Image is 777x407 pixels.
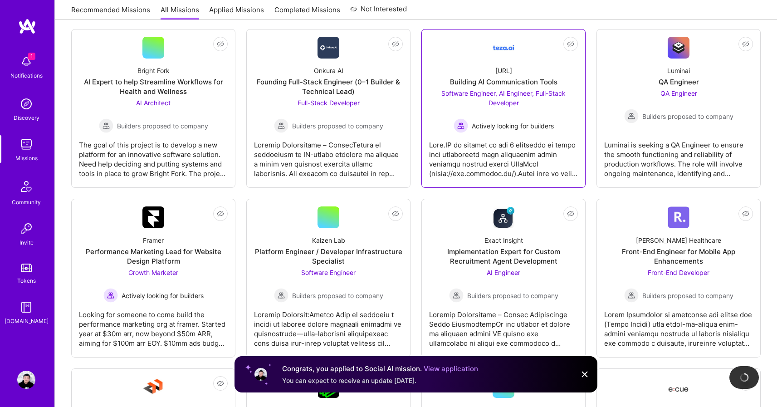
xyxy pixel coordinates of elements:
[15,153,38,163] div: Missions
[274,118,288,133] img: Builders proposed to company
[99,118,113,133] img: Builders proposed to company
[487,269,520,276] span: AI Engineer
[17,53,35,71] img: bell
[667,66,690,75] div: Luminai
[450,77,557,87] div: Building AI Communication Tools
[161,5,199,20] a: All Missions
[292,291,383,300] span: Builders proposed to company
[15,371,38,389] a: User Avatar
[301,269,356,276] span: Software Engineer
[429,303,578,348] div: Loremip Dolorsitame – Consec Adipiscinge Seddo EiusmodtempOr inc utlabor et dolore ma aliquaen ad...
[292,121,383,131] span: Builders proposed to company
[136,99,171,107] span: AI Architect
[642,112,733,121] span: Builders proposed to company
[312,235,345,245] div: Kaizen Lab
[128,269,178,276] span: Growth Marketer
[624,288,639,303] img: Builders proposed to company
[17,298,35,316] img: guide book
[14,113,39,123] div: Discovery
[10,71,43,80] div: Notifications
[282,363,478,374] div: Congrats, you applied to Social AI mission.
[15,176,37,197] img: Community
[122,291,204,300] span: Actively looking for builders
[79,303,228,348] div: Looking for someone to come build the performance marketing org at framer. Started year at $30m a...
[79,37,228,180] a: Bright ForkAI Expert to help Streamline Workflows for Health and WellnessAI Architect Builders pr...
[254,367,268,382] img: User profile
[217,40,224,48] i: icon EyeClosed
[493,37,514,59] img: Company Logo
[604,206,753,350] a: Company Logo[PERSON_NAME] HealthcareFront-End Engineer for Mobile App EnhancementsFront-End Devel...
[117,121,208,131] span: Builders proposed to company
[392,210,399,217] i: icon EyeClosed
[424,364,478,373] a: View application
[739,373,749,382] img: loading
[314,66,343,75] div: Onkura AI
[274,5,340,20] a: Completed Missions
[103,288,118,303] img: Actively looking for builders
[71,5,150,20] a: Recommended Missions
[254,303,403,348] div: Loremip Dolorsit:Ametco Adip el seddoeiu t incidi ut laboree dolore magnaali enimadmi ve quisnost...
[636,235,721,245] div: [PERSON_NAME] Healthcare
[660,89,697,97] span: QA Engineer
[742,210,749,217] i: icon EyeClosed
[429,133,578,178] div: Lore.IP do sitamet co adi 6 elitseddo ei tempo inci utlaboreetd magn aliquaenim admin veniamqu no...
[579,369,590,380] img: Close
[648,269,709,276] span: Front-End Developer
[17,135,35,153] img: teamwork
[79,247,228,266] div: Performance Marketing Lead for Website Design Platform
[472,121,554,131] span: Actively looking for builders
[142,206,164,228] img: Company Logo
[298,99,360,107] span: Full-Stack Developer
[642,291,733,300] span: Builders proposed to company
[143,235,164,245] div: Framer
[79,133,228,178] div: The goal of this project is to develop a new platform for an innovative software solution. Need h...
[5,316,49,326] div: [DOMAIN_NAME]
[18,18,36,34] img: logo
[254,37,403,180] a: Company LogoOnkura AIFounding Full-Stack Engineer (0–1 Builder & Technical Lead)Full-Stack Develo...
[604,247,753,266] div: Front-End Engineer for Mobile App Enhancements
[441,89,566,107] span: Software Engineer, AI Engineer, Full-Stack Developer
[12,197,41,207] div: Community
[28,53,35,60] span: 1
[467,291,558,300] span: Builders proposed to company
[79,206,228,350] a: Company LogoFramerPerformance Marketing Lead for Website Design PlatformGrowth Marketer Actively ...
[429,206,578,350] a: Company LogoExact InsightImplementation Expert for Custom Recruitment Agent DevelopmentAI Enginee...
[17,220,35,238] img: Invite
[604,303,753,348] div: Lorem Ipsumdolor si ametconse adi elitse doe (Tempo Incidi) utla etdol-ma-aliqua enim-admini veni...
[318,37,339,59] img: Company Logo
[254,133,403,178] div: Loremip Dolorsitame – ConsecTetura el seddoeiusm te IN-utlabo etdolore ma aliquae a minim ven qui...
[217,210,224,217] i: icon EyeClosed
[274,288,288,303] img: Builders proposed to company
[429,247,578,266] div: Implementation Expert for Custom Recruitment Agent Development
[624,109,639,123] img: Builders proposed to company
[282,376,478,385] div: You can expect to receive an update [DATE].
[137,66,170,75] div: Bright Fork
[254,206,403,350] a: Kaizen LabPlatform Engineer / Developer Infrastructure SpecialistSoftware Engineer Builders propo...
[79,77,228,96] div: AI Expert to help Streamline Workflows for Health and Wellness
[454,118,468,133] img: Actively looking for builders
[742,40,749,48] i: icon EyeClosed
[449,288,464,303] img: Builders proposed to company
[604,133,753,178] div: Luminai is seeking a QA Engineer to ensure the smooth functioning and reliability of production w...
[209,5,264,20] a: Applied Missions
[668,37,689,59] img: Company Logo
[659,77,699,87] div: QA Engineer
[604,37,753,180] a: Company LogoLuminaiQA EngineerQA Engineer Builders proposed to companyBuilders proposed to compan...
[392,40,399,48] i: icon EyeClosed
[668,206,689,228] img: Company Logo
[21,264,32,272] img: tokens
[254,247,403,266] div: Platform Engineer / Developer Infrastructure Specialist
[484,235,523,245] div: Exact Insight
[17,95,35,113] img: discovery
[493,206,514,228] img: Company Logo
[567,210,574,217] i: icon EyeClosed
[429,37,578,180] a: Company Logo[URL]Building AI Communication ToolsSoftware Engineer, AI Engineer, Full-Stack Develo...
[17,371,35,389] img: User Avatar
[350,4,407,20] a: Not Interested
[495,66,512,75] div: [URL]
[20,238,34,247] div: Invite
[254,77,403,96] div: Founding Full-Stack Engineer (0–1 Builder & Technical Lead)
[17,276,36,285] div: Tokens
[567,40,574,48] i: icon EyeClosed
